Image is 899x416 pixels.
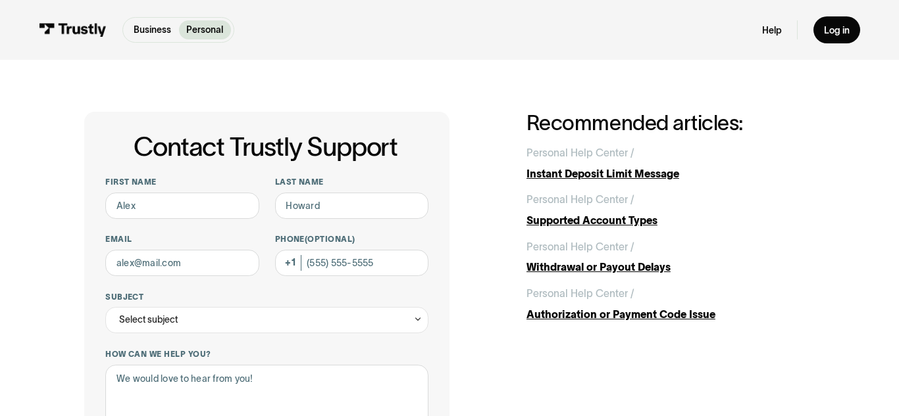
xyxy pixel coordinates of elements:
label: Subject [105,292,428,302]
img: Trustly Logo [39,23,107,37]
input: (555) 555-5555 [275,250,429,276]
div: Log in [824,24,850,36]
h1: Contact Trustly Support [103,133,428,162]
label: Phone [275,234,429,244]
a: Personal Help Center /Authorization or Payment Code Issue [527,286,815,322]
p: Business [134,23,171,37]
input: alex@mail.com [105,250,259,276]
div: Withdrawal or Payout Delays [527,260,815,275]
div: Select subject [119,312,178,328]
div: Personal Help Center / [527,286,634,302]
a: Log in [813,16,860,44]
div: Personal Help Center / [527,239,634,255]
label: How can we help you? [105,349,428,359]
label: Email [105,234,259,244]
div: Select subject [105,307,428,333]
span: (Optional) [305,235,355,243]
a: Personal Help Center /Withdrawal or Payout Delays [527,239,815,275]
a: Business [126,20,179,39]
a: Help [762,24,782,36]
p: Personal [186,23,223,37]
div: Supported Account Types [527,213,815,229]
input: Alex [105,193,259,219]
a: Personal Help Center /Supported Account Types [527,192,815,228]
div: Authorization or Payment Code Issue [527,307,815,323]
a: Personal Help Center /Instant Deposit Limit Message [527,145,815,181]
div: Personal Help Center / [527,192,634,208]
input: Howard [275,193,429,219]
h2: Recommended articles: [527,112,815,135]
label: Last name [275,177,429,187]
div: Instant Deposit Limit Message [527,166,815,182]
div: Personal Help Center / [527,145,634,161]
a: Personal [179,20,232,39]
label: First name [105,177,259,187]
